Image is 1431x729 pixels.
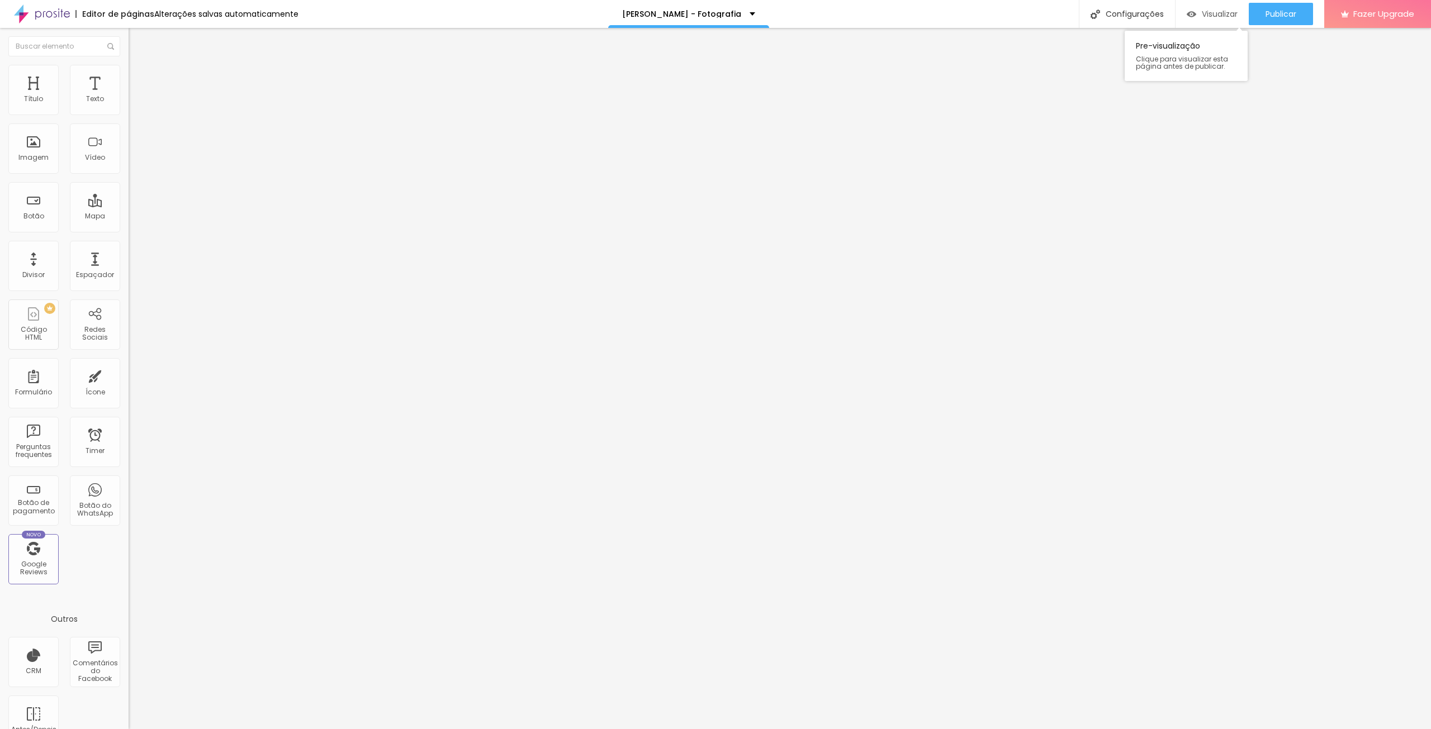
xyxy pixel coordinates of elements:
[75,10,154,18] div: Editor de páginas
[11,326,55,342] div: Código HTML
[1202,9,1238,18] span: Visualizar
[73,659,117,683] div: Comentários do Facebook
[85,154,105,161] div: Vídeo
[73,502,117,518] div: Botão do WhatsApp
[622,10,741,18] p: [PERSON_NAME] - Fotografia
[154,10,298,18] div: Alterações salvas automaticamente
[129,28,1431,729] iframe: Editor
[73,326,117,342] div: Redes Sociais
[76,271,114,279] div: Espaçador
[11,443,55,459] div: Perguntas frequentes
[1125,31,1248,81] div: Pre-visualização
[24,95,43,103] div: Título
[1091,9,1100,19] img: Icone
[1187,9,1196,19] img: view-1.svg
[23,212,44,220] div: Botão
[18,154,49,161] div: Imagem
[22,531,46,539] div: Novo
[1266,9,1296,18] span: Publicar
[26,667,41,675] div: CRM
[22,271,45,279] div: Divisor
[86,388,105,396] div: Ícone
[1176,3,1249,25] button: Visualizar
[1353,9,1414,18] span: Fazer Upgrade
[86,447,105,455] div: Timer
[1136,55,1236,70] span: Clique para visualizar esta página antes de publicar.
[85,212,105,220] div: Mapa
[86,95,104,103] div: Texto
[11,499,55,515] div: Botão de pagamento
[11,560,55,576] div: Google Reviews
[1249,3,1313,25] button: Publicar
[15,388,52,396] div: Formulário
[8,36,120,56] input: Buscar elemento
[107,43,114,50] img: Icone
